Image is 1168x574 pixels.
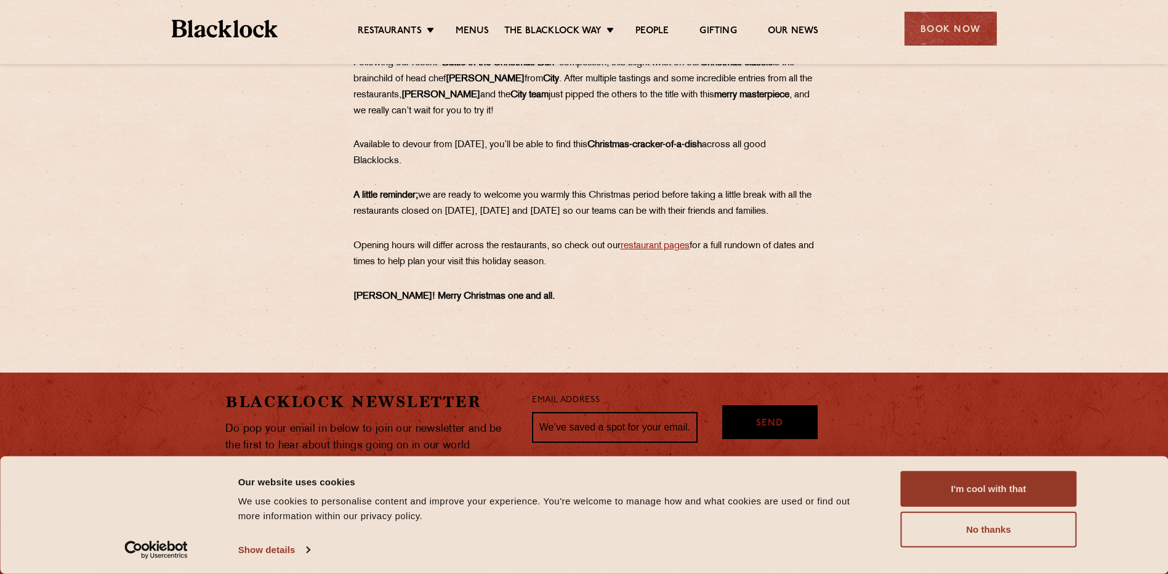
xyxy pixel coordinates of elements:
[621,241,690,251] a: restaurant pages
[587,140,702,150] strong: Christmas-cracker-of-a-dish
[901,471,1077,507] button: I'm cool with that
[353,188,815,220] p: we are ready to welcome you warmly this Christmas period before taking a little break with all th...
[401,91,480,100] strong: [PERSON_NAME]
[756,417,783,431] span: Send
[510,91,549,100] strong: City team
[532,412,698,443] input: We’ve saved a spot for your email...
[353,238,815,270] p: Opening hours will differ across the restaurants, so check out our for a full rundown of dates an...
[353,191,418,200] strong: A little reminder;
[225,391,514,413] h2: Blacklock Newsletter
[904,12,997,46] div: Book Now
[172,20,278,38] img: BL_Textured_Logo-footer-cropped.svg
[358,25,422,39] a: Restaurants
[102,541,210,559] a: Usercentrics Cookiebot - opens in a new window
[699,25,736,39] a: Gifting
[353,137,815,169] p: Available to devour from [DATE], you’ll be able to find this across all good Blacklocks.
[543,75,559,84] strong: City
[768,25,819,39] a: Our News
[700,59,773,68] strong: Christmas classic
[225,421,514,454] p: Do pop your email in below to join our newsletter and be the first to hear about things going on ...
[456,25,489,39] a: Menus
[353,292,555,301] strong: [PERSON_NAME]! Merry Christmas one and all.
[442,59,554,68] strong: Battle of the Christmas Bun
[353,55,815,119] p: Following our recent ‘ ‘ competition, this slight twist on our is the brainchild of head chef fro...
[621,241,690,251] u: ​​​​​​​
[446,75,525,84] strong: [PERSON_NAME]
[504,25,602,39] a: The Blacklock Way
[901,512,1077,548] button: No thanks
[635,25,669,39] a: People
[532,394,600,408] label: Email Address
[238,541,310,559] a: Show details
[714,91,789,100] strong: merry masterpiece
[238,494,873,523] div: We use cookies to personalise content and improve your experience. You're welcome to manage how a...
[238,474,873,489] div: Our website uses cookies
